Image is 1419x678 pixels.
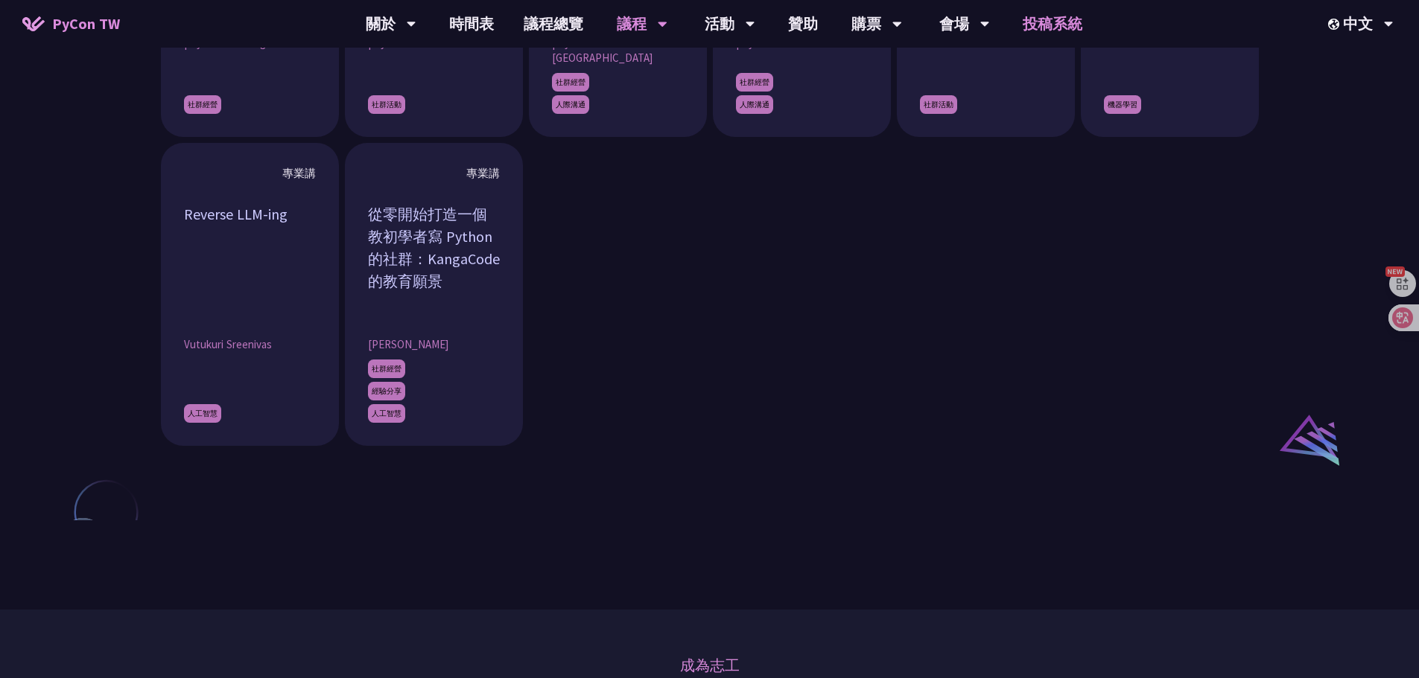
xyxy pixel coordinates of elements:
span: Vutukuri Sreenivas [184,337,272,352]
img: Home icon of PyCon TW 2025 [22,16,45,31]
span: 社群活動 [368,95,405,114]
span: 人際溝通 [736,95,773,114]
span: 社群活動 [920,95,957,114]
span: 社群經營 [368,359,405,378]
div: 專業講 [368,166,500,181]
a: PyCon TW [7,5,135,42]
span: 人際溝通 [552,95,589,114]
span: 社群經營 [552,73,589,92]
span: 人工智慧 [368,404,405,423]
div: Reverse LLM-ing [184,203,316,315]
span: | PyCon [GEOGRAPHIC_DATA] [552,36,684,65]
span: 經驗分享 [368,382,405,400]
span: 社群經營 [736,73,773,92]
span: 社群經營 [184,95,221,114]
img: Locale Icon [1328,19,1343,30]
a: 成為志工 [680,654,740,677]
div: 專業講 [184,166,316,181]
span: 機器學習 [1104,95,1141,114]
div: 從零開始打造一個教初學者寫 Python 的社群：KangaCode 的教育願景 [368,203,500,315]
span: PyCon TW [52,13,120,35]
span: [PERSON_NAME] [368,337,448,352]
span: 人工智慧 [184,404,221,423]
